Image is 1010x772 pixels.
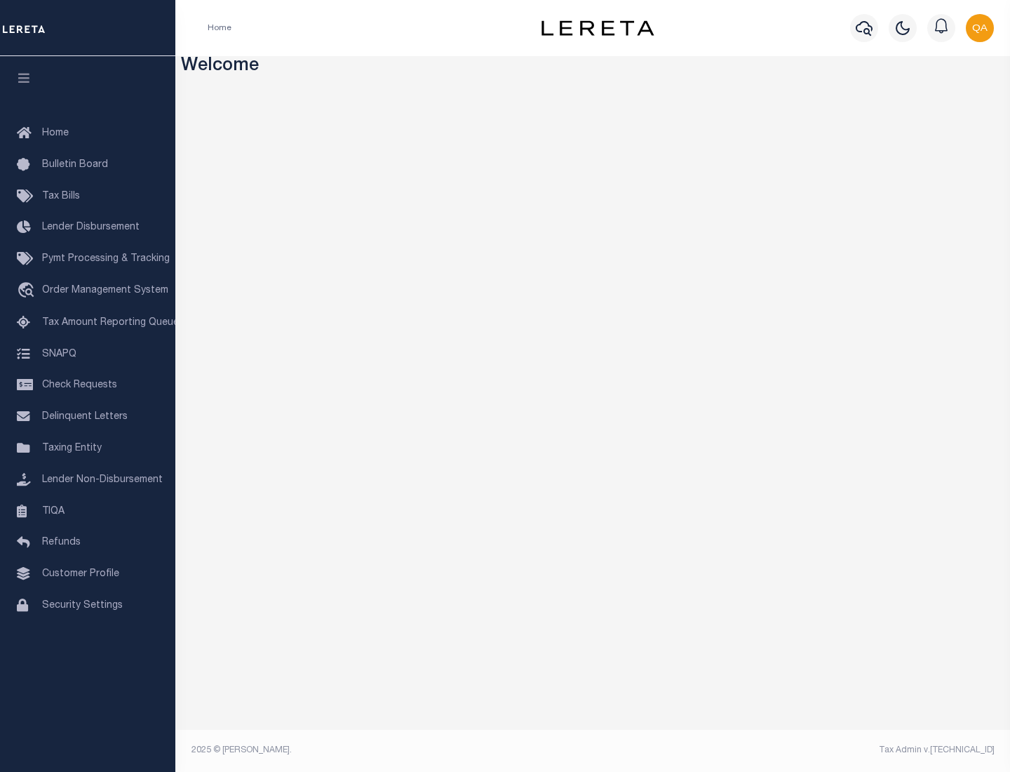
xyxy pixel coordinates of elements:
span: TIQA [42,506,65,516]
span: SNAPQ [42,349,76,359]
span: Tax Amount Reporting Queue [42,318,179,328]
span: Lender Non-Disbursement [42,475,163,485]
span: Tax Bills [42,192,80,201]
span: Customer Profile [42,569,119,579]
span: Order Management System [42,286,168,295]
span: Pymt Processing & Tracking [42,254,170,264]
div: 2025 © [PERSON_NAME]. [181,744,593,757]
li: Home [208,22,231,34]
span: Lender Disbursement [42,222,140,232]
img: logo-dark.svg [541,20,654,36]
span: Check Requests [42,380,117,390]
img: svg+xml;base64,PHN2ZyB4bWxucz0iaHR0cDovL3d3dy53My5vcmcvMjAwMC9zdmciIHBvaW50ZXItZXZlbnRzPSJub25lIi... [966,14,994,42]
i: travel_explore [17,282,39,300]
span: Refunds [42,538,81,547]
span: Taxing Entity [42,444,102,453]
span: Security Settings [42,601,123,611]
span: Home [42,128,69,138]
h3: Welcome [181,56,1005,78]
span: Delinquent Letters [42,412,128,422]
span: Bulletin Board [42,160,108,170]
div: Tax Admin v.[TECHNICAL_ID] [603,744,995,757]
